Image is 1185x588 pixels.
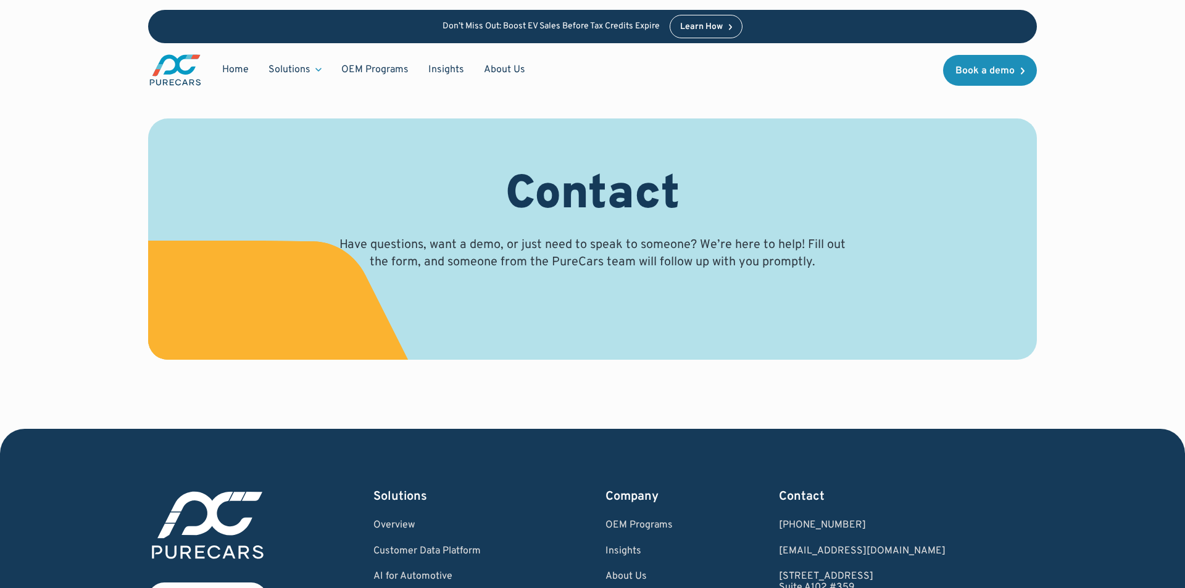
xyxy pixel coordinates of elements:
a: Overview [373,520,499,531]
img: purecars logo [148,488,267,563]
p: Have questions, want a demo, or just need to speak to someone? We’re here to help! Fill out the f... [336,236,849,271]
a: About Us [605,571,673,582]
a: Learn How [670,15,743,38]
a: Customer Data Platform [373,546,499,557]
a: Insights [605,546,673,557]
h1: Contact [505,168,680,224]
a: Home [212,58,259,81]
a: AI for Automotive [373,571,499,582]
a: OEM Programs [605,520,673,531]
div: Contact [779,488,980,505]
p: Don’t Miss Out: Boost EV Sales Before Tax Credits Expire [443,22,660,32]
div: Book a demo [955,66,1015,76]
a: OEM Programs [331,58,418,81]
div: Learn How [680,23,723,31]
a: main [148,53,202,87]
div: Solutions [268,63,310,77]
a: Insights [418,58,474,81]
div: Solutions [259,58,331,81]
a: About Us [474,58,535,81]
div: [PHONE_NUMBER] [779,520,980,531]
a: Book a demo [943,55,1037,86]
img: purecars logo [148,53,202,87]
a: Email us [779,546,980,557]
div: Solutions [373,488,499,505]
div: Company [605,488,673,505]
